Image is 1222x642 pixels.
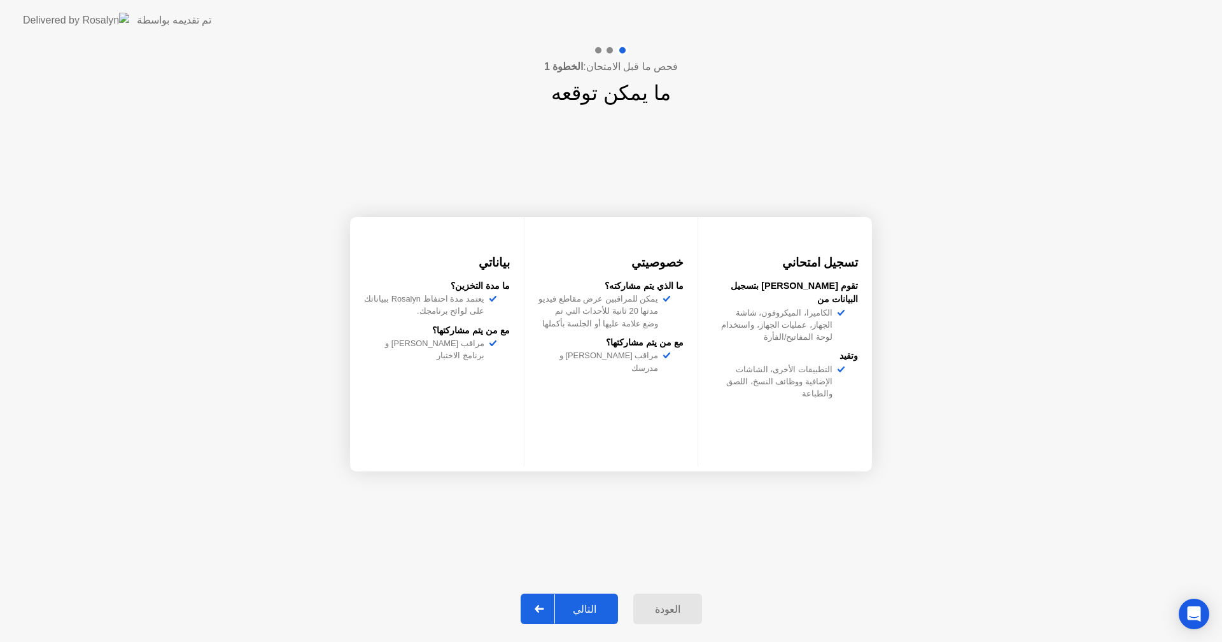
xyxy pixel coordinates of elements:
[538,254,684,272] h3: خصوصيتي
[633,594,702,624] button: العودة
[712,363,838,400] div: التطبيقات الأخرى، الشاشات الإضافية ووظائف النسخ، اللصق والطباعة
[538,293,664,330] div: يمكن للمراقبين عرض مقاطع فيديو مدتها 20 ثانية للأحداث التي تم وضع علامة عليها أو الجلسة بأكملها
[637,603,698,615] div: العودة
[712,254,858,272] h3: تسجيل امتحاني
[712,307,838,344] div: الكاميرا، الميكروفون، شاشة الجهاز، عمليات الجهاز، واستخدام لوحة المفاتيح/الفأرة
[712,349,858,363] div: وتقيد
[364,337,489,361] div: مراقب [PERSON_NAME] و برنامج الاختبار
[555,603,614,615] div: التالي
[1179,599,1209,629] div: Open Intercom Messenger
[521,594,618,624] button: التالي
[137,13,211,28] div: تم تقديمه بواسطة
[364,293,489,317] div: يعتمد مدة احتفاظ Rosalyn ببياناتك على لوائح برنامجك.
[544,59,678,74] h4: فحص ما قبل الامتحان:
[23,13,129,27] img: Delivered by Rosalyn
[538,279,684,293] div: ما الذي يتم مشاركته؟
[364,254,510,272] h3: بياناتي
[551,78,671,108] h1: ما يمكن توقعه
[364,279,510,293] div: ما مدة التخزين؟
[364,324,510,338] div: مع من يتم مشاركتها؟
[538,349,664,373] div: مراقب [PERSON_NAME] و مدرسك
[538,336,684,350] div: مع من يتم مشاركتها؟
[544,61,583,72] b: الخطوة 1
[712,279,858,307] div: تقوم [PERSON_NAME] بتسجيل البيانات من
